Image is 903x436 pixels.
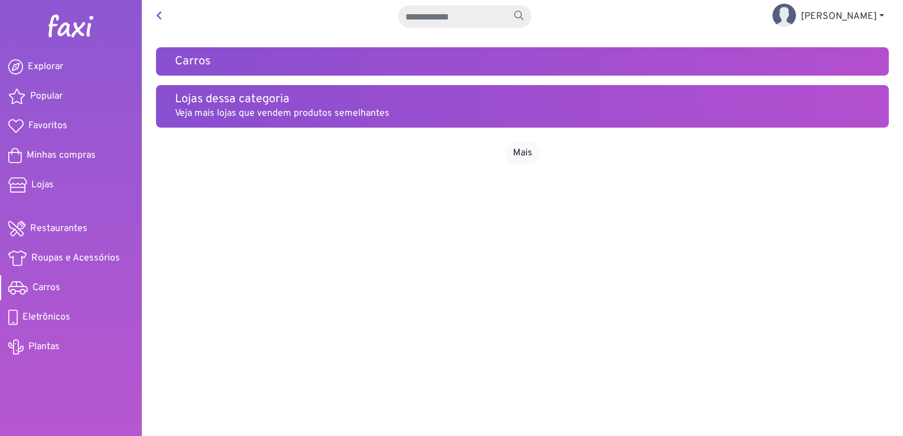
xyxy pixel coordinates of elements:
a: [PERSON_NAME] [763,5,894,28]
span: Explorar [28,60,63,74]
h5: Lojas dessa categoria [175,92,870,106]
span: Popular [30,89,63,103]
span: Eletrônicos [22,310,70,324]
h5: Carros [175,54,870,69]
span: Minhas compras [27,148,96,162]
span: Plantas [28,340,60,354]
span: Roupas e Acessórios [31,251,120,265]
span: [PERSON_NAME] [801,11,877,22]
span: Favoritos [28,119,67,133]
p: Veja mais lojas que vendem produtos semelhantes [175,106,870,121]
span: Restaurantes [30,222,87,236]
span: Carros [33,281,60,295]
span: Lojas [31,178,54,192]
a: Mais [505,142,540,164]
